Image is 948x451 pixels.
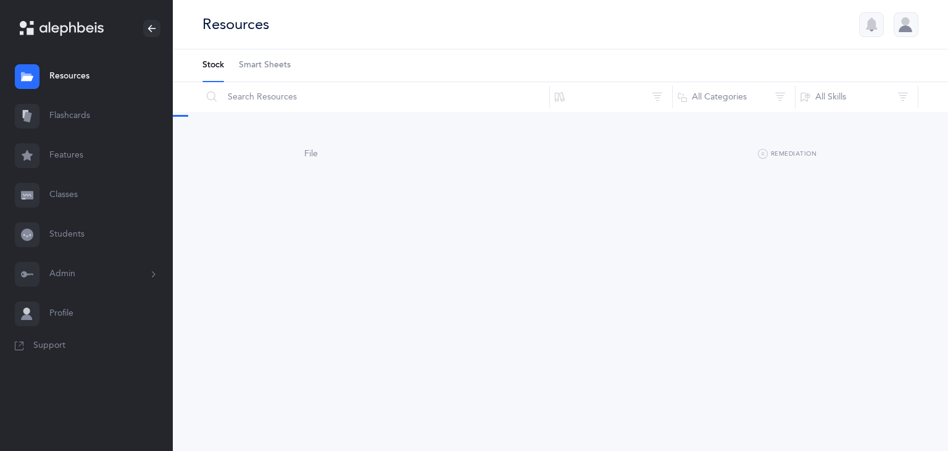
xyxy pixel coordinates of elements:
button: All Skills [795,82,918,112]
input: Search Resources [202,82,550,112]
span: Support [33,340,65,352]
span: Smart Sheets [239,59,291,72]
div: Resources [202,14,269,35]
button: Remediation [758,147,817,162]
button: All Categories [672,82,796,112]
span: File [304,149,318,159]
